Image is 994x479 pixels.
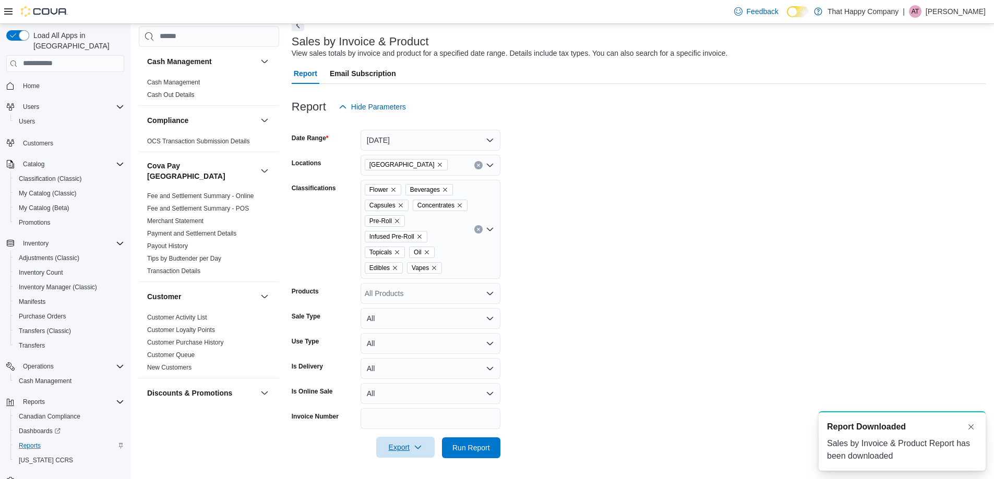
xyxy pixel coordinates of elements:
span: Manifests [19,298,45,306]
a: Feedback [730,1,783,22]
button: Dismiss toast [965,421,977,433]
span: My Catalog (Classic) [19,189,77,198]
button: Remove Pre-Roll from selection in this group [394,218,400,224]
div: Customer [139,311,279,378]
span: Capsules [365,200,409,211]
a: Reports [15,439,45,452]
div: Sales by Invoice & Product Report has been downloaded [827,437,977,462]
button: Transfers [10,338,128,353]
a: Canadian Compliance [15,410,85,423]
span: Cash Management [19,377,71,385]
label: Is Delivery [292,362,323,371]
button: Next [292,19,304,31]
span: OCS Transaction Submission Details [147,137,250,145]
span: Vapes [407,262,442,274]
div: Notification [827,421,977,433]
button: Users [2,100,128,114]
a: Payment and Settlement Details [147,230,236,237]
img: Cova [21,6,68,17]
button: Clear input [474,225,483,234]
span: Topicals [369,247,392,257]
button: Classification (Classic) [10,171,128,186]
button: All [361,333,500,354]
span: Vapes [412,263,429,273]
button: Purchase Orders [10,309,128,324]
span: Reports [19,396,124,408]
button: Remove Infused Pre-Roll from selection in this group [416,234,423,240]
span: Dashboards [15,425,124,437]
span: 911 Simcoe Street N [365,159,448,170]
span: Classification (Classic) [19,175,82,183]
a: Cash Management [15,375,76,387]
span: Canadian Compliance [15,410,124,423]
input: Dark Mode [787,6,809,17]
h3: Report [292,101,326,113]
button: Remove 911 Simcoe Street N from selection in this group [437,162,443,168]
button: Customer [147,291,256,302]
button: All [361,308,500,329]
span: Transfers (Classic) [15,325,124,337]
a: Cash Out Details [147,91,195,99]
span: Customer Queue [147,351,195,359]
button: Cash Management [147,56,256,67]
a: Tips by Budtender per Day [147,255,221,262]
button: Reports [19,396,49,408]
label: Products [292,287,319,296]
button: Cash Management [258,55,271,68]
span: Tips by Budtender per Day [147,254,221,263]
span: Adjustments (Classic) [15,252,124,264]
div: Cova Pay [GEOGRAPHIC_DATA] [139,190,279,281]
span: Payment and Settlement Details [147,229,236,238]
span: Users [19,101,124,113]
span: Customer Purchase History [147,338,224,347]
a: Transaction Details [147,267,200,275]
button: Users [10,114,128,129]
span: Catalog [23,160,44,168]
button: Remove Topicals from selection in this group [394,249,400,255]
a: Payout History [147,242,188,250]
button: Inventory [2,236,128,251]
button: My Catalog (Classic) [10,186,128,201]
a: Transfers (Classic) [15,325,75,337]
button: Inventory Manager (Classic) [10,280,128,294]
span: Inventory Count [15,266,124,279]
button: [DATE] [361,130,500,151]
h3: Cash Management [147,56,212,67]
span: Edibles [369,263,390,273]
span: Pre-Roll [365,215,405,227]
span: Beverages [405,184,453,195]
span: Inventory [23,239,49,248]
span: Concentrates [417,200,454,211]
div: Compliance [139,135,279,152]
button: Operations [19,360,58,373]
span: Users [19,117,35,126]
span: Beverages [410,185,440,195]
button: Remove Concentrates from selection in this group [457,202,463,208]
button: Inventory Count [10,265,128,280]
a: Merchant Statement [147,217,203,225]
span: Oil [414,247,422,257]
span: Classification (Classic) [15,173,124,185]
span: Payout History [147,242,188,250]
button: Adjustments (Classic) [10,251,128,265]
span: Washington CCRS [15,454,124,466]
span: Promotions [15,216,124,229]
label: Use Type [292,337,319,346]
label: Classifications [292,184,336,192]
span: Transfers (Classic) [19,327,71,335]
button: Discounts & Promotions [147,388,256,398]
span: AT [912,5,919,18]
button: Cova Pay [GEOGRAPHIC_DATA] [147,161,256,181]
button: Remove Oil from selection in this group [424,249,430,255]
button: Open list of options [486,289,494,298]
button: Compliance [258,114,271,127]
button: Cash Management [10,374,128,388]
span: Customer Loyalty Points [147,326,215,334]
span: My Catalog (Beta) [19,204,69,212]
span: Adjustments (Classic) [19,254,79,262]
span: Report Downloaded [827,421,906,433]
button: Remove Flower from selection in this group [390,187,397,193]
span: Catalog [19,158,124,170]
label: Invoice Number [292,412,339,421]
